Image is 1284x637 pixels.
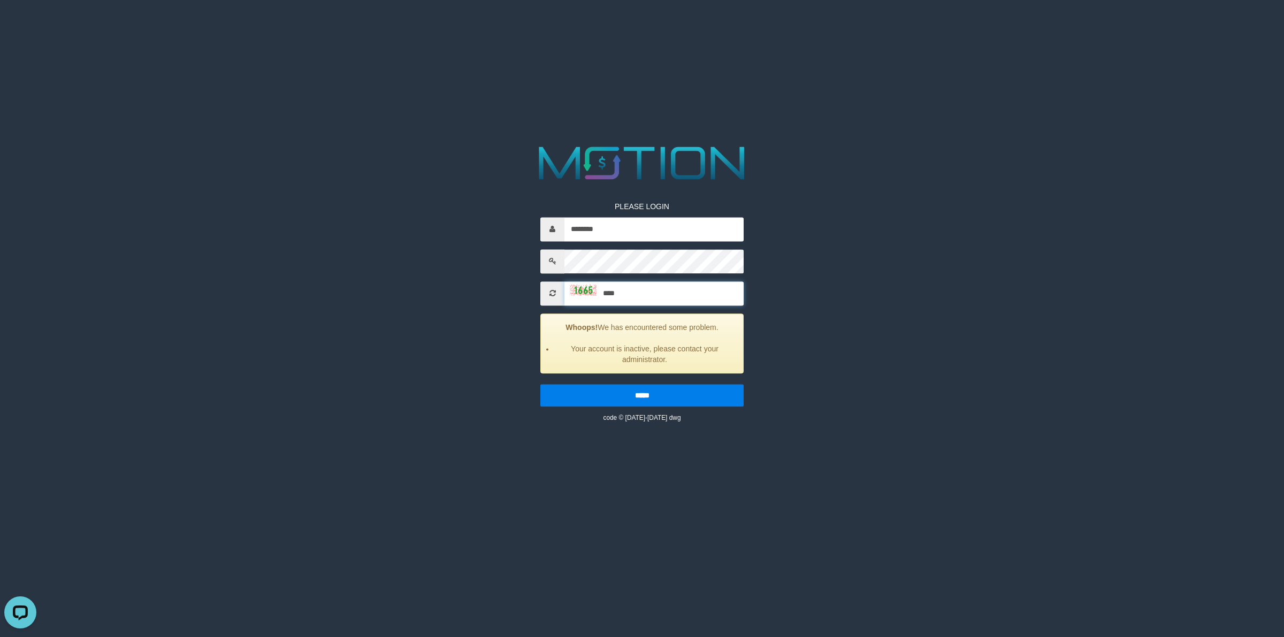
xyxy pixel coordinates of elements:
button: Open LiveChat chat widget [4,4,36,36]
img: MOTION_logo.png [530,141,754,185]
img: captcha [570,285,597,295]
div: We has encountered some problem. [540,313,744,373]
li: Your account is inactive, please contact your administrator. [554,343,735,365]
p: PLEASE LOGIN [540,201,744,212]
small: code © [DATE]-[DATE] dwg [603,414,681,421]
strong: Whoops! [565,323,598,332]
